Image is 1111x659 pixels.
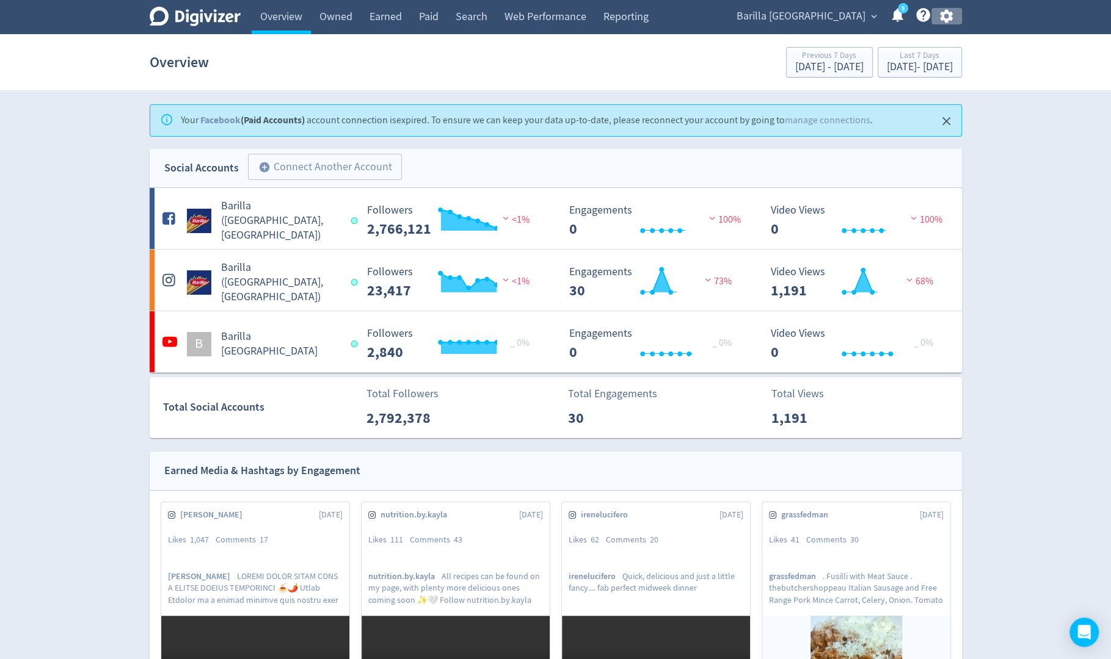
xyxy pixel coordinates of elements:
[351,340,362,347] span: Data last synced: 29 Sep 2025, 10:01am (AEST)
[500,214,512,223] img: negative-performance.svg
[769,571,944,605] p: . Fusilli with Meat Sauce . thebutchershoppeau Italian Sausage and Free Range Pork Mince Carrot, ...
[368,534,410,546] div: Likes
[187,270,211,295] img: Barilla (AU, NZ) undefined
[903,275,933,287] span: 68%
[795,62,864,73] div: [DATE] - [DATE]
[781,509,835,521] span: grassfedman
[850,534,859,545] span: 30
[719,509,743,521] span: [DATE]
[150,188,962,249] a: Barilla (AU, NZ) undefinedBarilla ([GEOGRAPHIC_DATA], [GEOGRAPHIC_DATA]) Followers --- Followers ...
[606,534,665,546] div: Comments
[702,275,714,284] img: negative-performance.svg
[381,509,454,521] span: nutrition.by.kayla
[410,534,469,546] div: Comments
[150,250,962,311] a: Barilla (AU, NZ) undefinedBarilla ([GEOGRAPHIC_DATA], [GEOGRAPHIC_DATA]) Followers --- Followers ...
[769,571,823,582] span: grassfedman
[187,209,211,233] img: Barilla (AU, NZ) undefined
[454,534,462,545] span: 43
[795,51,864,62] div: Previous 7 Days
[351,279,362,286] span: Data last synced: 28 Sep 2025, 10:01pm (AEST)
[510,337,530,349] span: _ 0%
[706,214,741,226] span: 100%
[221,199,340,243] h5: Barilla ([GEOGRAPHIC_DATA], [GEOGRAPHIC_DATA])
[712,337,732,349] span: _ 0%
[150,43,209,82] h1: Overview
[569,534,606,546] div: Likes
[903,275,916,284] img: negative-performance.svg
[887,51,953,62] div: Last 7 Days
[737,7,865,26] span: Barilla [GEOGRAPHIC_DATA]
[164,159,239,177] div: Social Accounts
[765,204,948,237] svg: Video Views 0
[1069,618,1099,647] div: Open Intercom Messenger
[869,11,880,22] span: expand_more
[190,534,209,545] span: 1,047
[368,571,442,582] span: nutrition.by.kayla
[786,47,873,77] button: Previous 7 Days[DATE] - [DATE]
[319,509,343,521] span: [DATE]
[361,266,544,298] svg: Followers ---
[150,311,962,372] a: BBarilla [GEOGRAPHIC_DATA] Followers --- _ 0% Followers 2,840 Engagements 0 Engagements 0 _ 0% Vi...
[163,398,358,416] div: Total Social Accounts
[568,407,638,429] p: 30
[898,3,908,13] a: 5
[216,534,275,546] div: Comments
[180,509,249,521] span: [PERSON_NAME]
[368,571,543,605] p: All recipes can be found on my page, with plenty more delicious ones coming soon ✨🤍 Follow nutrit...
[361,328,544,360] svg: Followers ---
[650,534,658,545] span: 20
[200,113,241,126] a: Facebook
[791,534,800,545] span: 41
[366,386,439,402] p: Total Followers
[591,534,599,545] span: 62
[168,571,237,582] span: [PERSON_NAME]
[702,275,732,287] span: 73%
[920,509,944,521] span: [DATE]
[581,509,635,521] span: irenelucifero
[569,571,622,582] span: irenelucifero
[500,214,530,226] span: <1%
[568,386,657,402] p: Total Engagements
[732,7,880,26] button: Barilla [GEOGRAPHIC_DATA]
[936,111,956,131] button: Close
[765,266,948,298] svg: Video Views 1,191
[390,534,403,545] span: 111
[200,113,305,126] strong: (Paid Accounts)
[500,275,512,284] img: negative-performance.svg
[181,109,873,132] div: Your account connection is expired . To ensure we can keep your data up-to-date, please reconnect...
[908,214,942,226] span: 100%
[563,204,746,237] svg: Engagements 0
[366,407,437,429] p: 2,792,378
[260,534,268,545] span: 17
[771,407,842,429] p: 1,191
[351,217,362,224] span: Data last synced: 28 Sep 2025, 10:01pm (AEST)
[765,328,948,360] svg: Video Views 0
[248,154,402,181] button: Connect Another Account
[239,156,402,181] a: Connect Another Account
[706,214,718,223] img: negative-performance.svg
[908,214,920,223] img: negative-performance.svg
[563,328,746,360] svg: Engagements 0
[769,534,806,546] div: Likes
[887,62,953,73] div: [DATE] - [DATE]
[221,329,340,359] h5: Barilla [GEOGRAPHIC_DATA]
[258,161,271,173] span: add_circle
[878,47,962,77] button: Last 7 Days[DATE]- [DATE]
[187,332,211,356] div: B
[221,261,340,304] h5: Barilla ([GEOGRAPHIC_DATA], [GEOGRAPHIC_DATA])
[914,337,933,349] span: _ 0%
[771,386,842,402] p: Total Views
[785,114,870,126] a: manage connections
[500,275,530,287] span: <1%
[361,204,544,237] svg: Followers ---
[569,571,743,605] p: Quick, delicious and just a little fancy.... fab perfect midweek dinner
[168,534,216,546] div: Likes
[901,4,904,13] text: 5
[519,509,543,521] span: [DATE]
[164,462,360,480] div: Earned Media & Hashtags by Engagement
[563,266,746,298] svg: Engagements 30
[168,571,343,605] p: LOREMI DOLOR SITAM CONS A ELITSE DOEIUS TEMPORINCI 🍝🌶️ Utlab Etdolor ma a enimad minimve quis nos...
[806,534,865,546] div: Comments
